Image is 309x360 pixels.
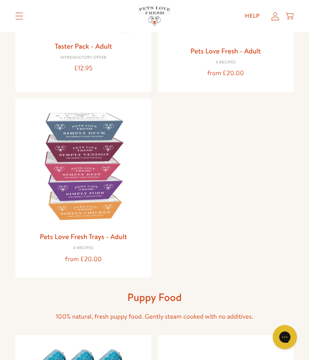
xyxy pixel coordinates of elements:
span: 100% natural, fresh puppy food. Gently steam cooked with no additives. [56,312,253,321]
iframe: Gorgias live chat messenger [269,322,301,352]
img: Pets Love Fresh Trays - Adult [22,105,145,228]
a: Taster Pack - Adult [55,41,112,51]
a: Pets Love Fresh - Adult [190,46,261,56]
div: Introductory Offer [22,55,145,60]
h1: Puppy Food [26,290,283,304]
a: Pets Love Fresh Trays - Adult [40,231,127,241]
div: 4 Recipes [164,60,287,65]
div: from £20.00 [22,254,145,265]
img: Pets Love Fresh [139,6,170,25]
div: £12.95 [22,63,145,74]
div: from £20.00 [164,68,287,79]
summary: Translation missing: en.sections.header.menu [9,6,30,26]
div: 4 Recipes [22,246,145,251]
a: Help [239,8,266,24]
